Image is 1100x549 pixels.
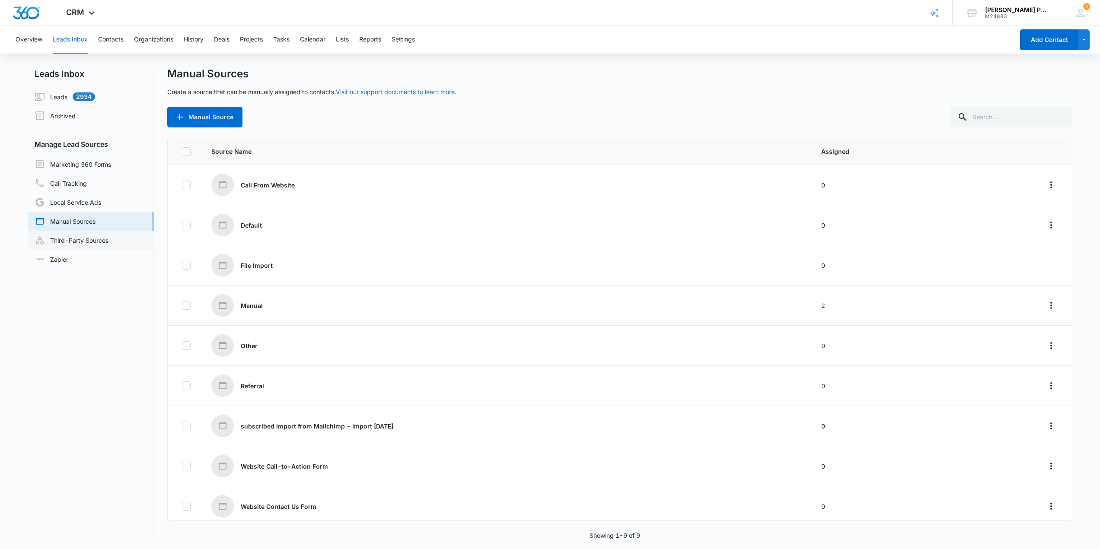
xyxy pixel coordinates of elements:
[35,216,96,226] a: Manual Sources
[1044,499,1058,513] button: Overflow Menu
[1044,178,1058,192] button: Overflow Menu
[35,178,87,188] a: Call Tracking
[811,366,958,406] td: 0
[167,107,242,127] button: Manual Source
[811,205,958,245] td: 0
[35,235,108,245] a: Third-Party Sources
[241,221,262,230] p: Default
[35,197,101,207] a: Local Service Ads
[1083,3,1090,10] div: notifications count
[811,286,958,326] td: 2
[1044,218,1058,232] button: Overflow Menu
[241,381,264,390] p: Referral
[1044,419,1058,433] button: Overflow Menu
[241,301,263,310] p: Manual
[811,486,958,527] td: 0
[1020,29,1078,50] button: Add Contact
[35,111,76,121] a: Archived
[985,6,1048,13] div: account name
[53,26,88,54] button: Leads Inbox
[985,13,1048,19] div: account id
[66,8,84,17] span: CRM
[241,462,328,471] p: Website Call-to-Action Form
[16,26,42,54] button: Overview
[811,165,958,205] td: 0
[167,67,249,80] h1: Manual Sources
[811,406,958,446] td: 0
[241,422,393,431] p: subscribed import from Mailchimp - Import [DATE]
[950,107,1072,127] input: Search...
[214,26,230,54] button: Deals
[28,67,153,80] h2: Leads Inbox
[392,26,415,54] button: Settings
[134,26,173,54] button: Organizations
[336,88,456,95] a: Visit our support documents to learn more.
[167,87,456,96] p: Create a source that can be manually assigned to contacts.
[241,341,258,350] p: Other
[240,26,263,54] button: Projects
[35,255,68,264] a: Zapier
[35,159,111,169] a: Marketing 360 Forms
[300,26,325,54] button: Calendar
[211,147,800,156] span: Source Name
[35,92,95,102] a: Leads2934
[811,446,958,486] td: 0
[821,147,947,156] span: Assigned
[336,26,349,54] button: Lists
[1044,379,1058,393] button: Overflow Menu
[1044,298,1058,312] button: Overflow Menu
[28,139,153,149] h3: Manage Lead Sources
[1044,339,1058,352] button: Overflow Menu
[1083,3,1090,10] span: 1
[184,26,204,54] button: History
[590,531,640,540] p: Showing 1-9 of 9
[241,502,316,511] p: Website Contact Us Form
[1044,459,1058,473] button: Overflow Menu
[241,261,273,270] p: File Import
[241,181,295,190] p: Call From Website
[811,326,958,366] td: 0
[273,26,290,54] button: Tasks
[98,26,124,54] button: Contacts
[811,245,958,286] td: 0
[359,26,381,54] button: Reports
